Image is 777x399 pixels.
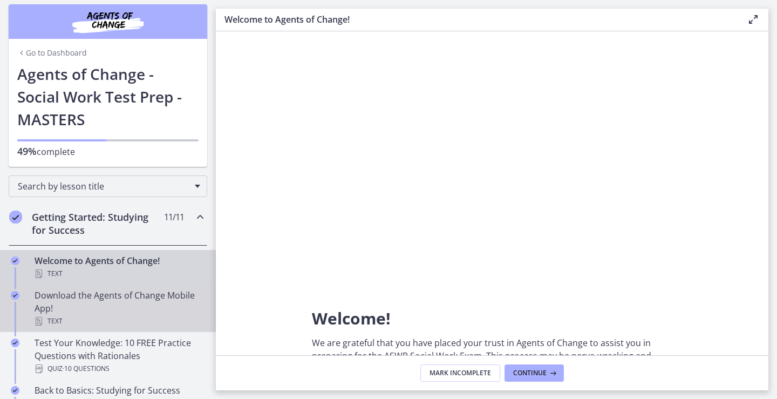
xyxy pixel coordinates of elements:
[35,336,203,375] div: Test Your Knowledge: 10 FREE Practice Questions with Rationales
[11,386,19,395] i: Completed
[505,364,564,382] button: Continue
[11,339,19,347] i: Completed
[35,362,203,375] div: Quiz
[17,145,199,158] p: complete
[17,48,87,58] a: Go to Dashboard
[312,307,391,329] span: Welcome!
[35,267,203,280] div: Text
[43,9,173,35] img: Agents of Change Social Work Test Prep
[312,336,672,375] p: We are grateful that you have placed your trust in Agents of Change to assist you in preparing fo...
[9,211,22,224] i: Completed
[430,369,491,377] span: Mark Incomplete
[17,145,37,158] span: 49%
[9,175,207,197] div: Search by lesson title
[420,364,500,382] button: Mark Incomplete
[35,315,203,328] div: Text
[224,13,730,26] h3: Welcome to Agents of Change!
[164,211,184,224] span: 11 / 11
[513,369,547,377] span: Continue
[17,63,199,131] h1: Agents of Change - Social Work Test Prep - MASTERS
[11,291,19,300] i: Completed
[32,211,163,236] h2: Getting Started: Studying for Success
[18,180,189,192] span: Search by lesson title
[63,362,110,375] span: · 10 Questions
[35,254,203,280] div: Welcome to Agents of Change!
[11,256,19,265] i: Completed
[35,289,203,328] div: Download the Agents of Change Mobile App!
